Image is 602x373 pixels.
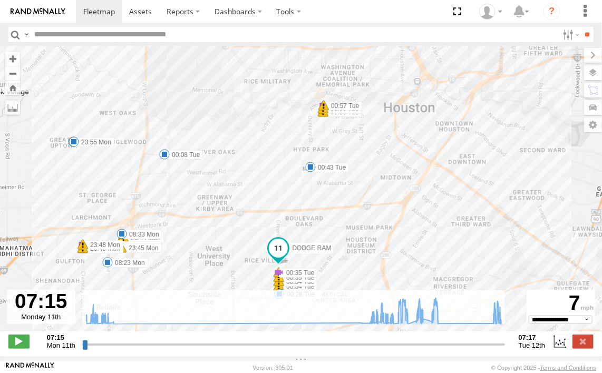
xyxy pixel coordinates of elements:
a: Terms and Conditions [540,365,596,371]
label: Measure [5,100,20,115]
div: Lupe Hernandez [475,4,506,19]
button: Zoom out [5,66,20,81]
strong: 07:17 [519,333,546,341]
label: 00:35 Tue [279,268,317,278]
label: 23:48 Mon [83,240,123,250]
span: Mon 11th Aug 2025 [47,341,75,349]
i: ? [543,3,560,20]
label: 23:45 Mon [121,241,162,251]
label: Map Settings [584,117,602,132]
div: 7 [528,291,594,315]
img: rand-logo.svg [11,8,65,15]
label: Close [572,335,594,348]
span: Tue 12th Aug 2025 [519,341,546,349]
button: Zoom in [5,52,20,66]
strong: 07:15 [47,333,75,341]
a: Visit our Website [6,362,54,373]
label: 23:45 Mon [121,243,162,253]
label: 00:34 Tue [279,282,317,291]
span: DODGE RAM [292,244,331,252]
label: Search Filter Options [559,27,581,42]
div: Version: 305.01 [253,365,293,371]
label: Search Query [22,27,31,42]
label: 23:55 Mon [74,138,114,147]
div: © Copyright 2025 - [491,365,596,371]
button: Zoom Home [5,81,20,95]
label: 00:35 Tue [279,273,317,282]
label: 08:23 Mon [108,258,148,268]
label: 00:43 Tue [310,163,349,172]
label: 00:57 Tue [324,101,362,111]
label: Play/Stop [8,335,30,348]
label: 08:33 Mon [122,230,162,239]
label: 00:08 Tue [164,150,203,160]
